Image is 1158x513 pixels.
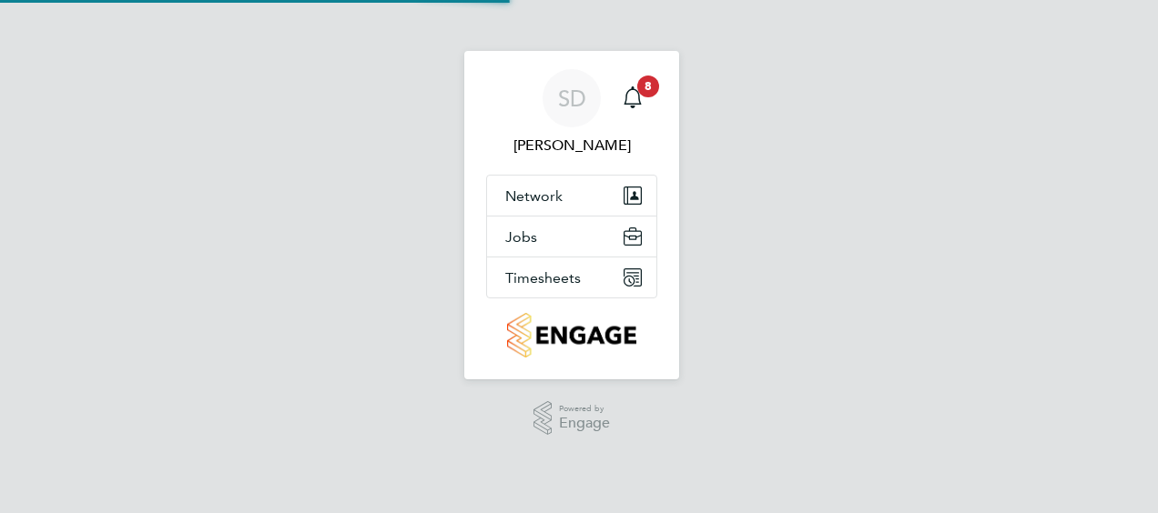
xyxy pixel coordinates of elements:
button: Network [487,176,656,216]
span: SD [558,86,586,110]
button: Jobs [487,216,656,256]
span: 8 [637,75,659,97]
button: Timesheets [487,257,656,297]
span: Network [505,187,563,205]
span: Timesheets [505,269,581,287]
img: countryside-properties-logo-retina.png [507,313,635,357]
span: Powered by [559,401,610,417]
a: Powered byEngage [533,401,611,436]
span: Engage [559,416,610,431]
nav: Main navigation [464,51,679,379]
a: 8 [615,69,651,127]
a: SD[PERSON_NAME] [486,69,657,156]
a: Go to home page [486,313,657,357]
span: Jobs [505,228,537,246]
span: Simon Dodd [486,135,657,156]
